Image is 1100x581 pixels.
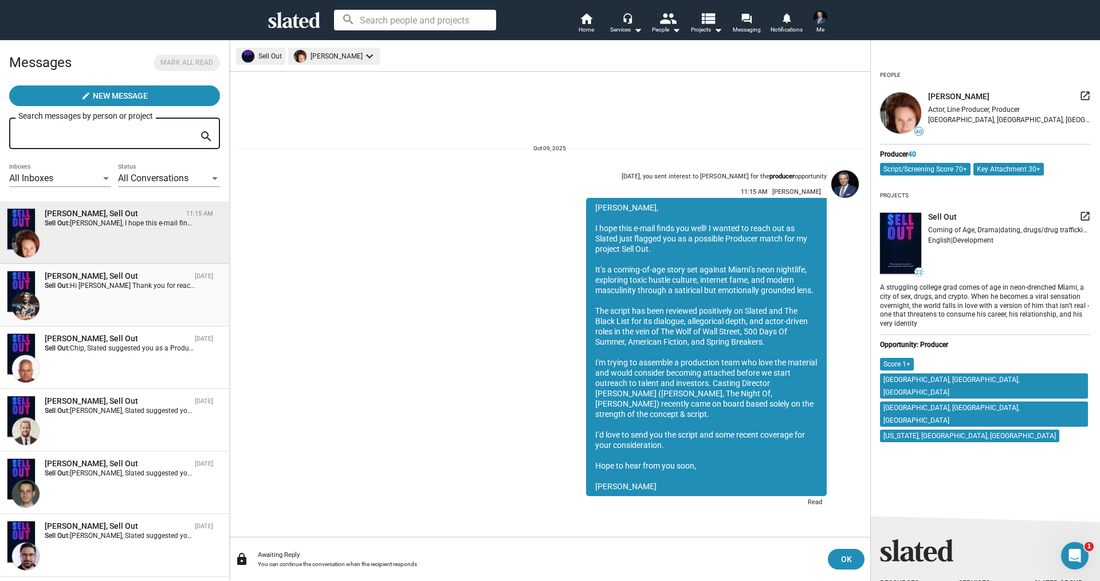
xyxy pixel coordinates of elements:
[93,85,148,106] span: New Message
[45,208,182,219] div: Jina Panebianco, Sell Out
[711,23,725,37] mat-icon: arrow_drop_down
[928,236,951,244] span: English
[928,226,999,234] span: Coming of Age, Drama
[781,12,792,23] mat-icon: notifications
[288,48,380,65] mat-chip: [PERSON_NAME]
[1085,542,1094,551] span: 1
[586,198,827,496] div: [PERSON_NAME], I hope this e-mail finds you well! I wanted to reach out as Slated just flagged yo...
[606,11,646,37] button: Services
[622,13,632,23] mat-icon: headset_mic
[235,552,249,566] mat-icon: lock
[45,282,70,290] strong: Sell Out:
[659,10,676,26] mat-icon: people
[186,210,213,217] time: 11:15 AM
[814,10,827,24] img: Lee Stein
[45,521,190,532] div: Carlos Cuscó, Sell Out
[807,8,834,38] button: Lee SteinMe
[880,281,1091,329] div: A struggling college grad comes of age in neon-drenched Miami, a city of sex, drugs, and crypto. ...
[610,23,642,37] div: Services
[45,271,190,282] div: Naman Gupta, Sell Out
[195,335,213,342] time: [DATE]
[294,50,307,63] img: undefined
[915,128,923,135] span: 40
[622,173,827,181] div: [DATE], you sent interest to [PERSON_NAME] for the opportunity
[45,407,70,415] strong: Sell Out:
[631,23,645,37] mat-icon: arrow_drop_down
[691,23,722,37] span: Projects
[9,173,53,184] span: All Inboxes
[880,150,1091,158] div: Producer
[199,128,213,146] mat-icon: search
[973,163,1044,176] mat-chip: Key Attachment 30+
[951,236,953,244] span: |
[7,271,35,312] img: Sell Out
[928,106,1091,114] div: Actor, Line Producer, Producer
[45,532,70,540] strong: Sell Out:
[652,23,681,37] div: People
[45,469,70,477] strong: Sell Out:
[769,173,795,180] strong: producer
[1079,90,1091,102] mat-icon: launch
[771,23,803,37] span: Notifications
[154,54,220,71] button: Mark all read
[1079,210,1091,222] mat-icon: launch
[801,496,827,510] div: Read
[880,213,921,274] img: undefined
[45,344,70,352] strong: Sell Out:
[81,91,91,100] mat-icon: create
[7,334,35,375] img: Sell Out
[45,219,70,227] strong: Sell Out:
[7,459,35,500] img: Sell Out
[7,396,35,437] img: Sell Out
[828,549,865,570] button: OK
[646,11,686,37] button: People
[928,91,989,102] span: [PERSON_NAME]
[726,11,767,37] a: Messaging
[928,116,1091,124] div: [GEOGRAPHIC_DATA], [GEOGRAPHIC_DATA], [GEOGRAPHIC_DATA]
[880,341,1091,349] div: Opportunity: Producer
[160,57,213,69] span: Mark all read
[928,212,957,223] span: Sell Out
[816,23,824,37] span: Me
[12,293,40,320] img: Naman Gupta
[686,11,726,37] button: Projects
[880,358,914,371] mat-chip: Score 1+
[831,170,859,198] img: Lee Stein
[829,168,861,513] a: Lee Stein
[7,521,35,562] img: Sell Out
[579,11,593,25] mat-icon: home
[258,561,819,567] div: You can continue the conversation when the recipient responds
[880,401,1088,427] mat-chip: [GEOGRAPHIC_DATA], [GEOGRAPHIC_DATA], [GEOGRAPHIC_DATA]
[12,355,40,383] img: Chip Diggins
[195,522,213,530] time: [DATE]
[195,460,213,467] time: [DATE]
[45,458,190,469] div: Schuyler Weiss, Sell Out
[669,23,683,37] mat-icon: arrow_drop_down
[9,49,72,76] h2: Messages
[258,551,819,559] div: Awaiting Reply
[12,543,40,570] img: Carlos Cuscó
[45,333,190,344] div: Chip Diggins, Sell Out
[741,13,752,24] mat-icon: forum
[700,10,716,26] mat-icon: view_list
[880,373,1088,399] mat-chip: [GEOGRAPHIC_DATA], [GEOGRAPHIC_DATA], [GEOGRAPHIC_DATA]
[880,67,901,83] div: People
[12,480,40,508] img: Schuyler Weiss
[45,396,190,407] div: Robert Ogden Barnum, Sell Out
[118,173,188,184] span: All Conversations
[1061,542,1089,570] iframe: Intercom live chat
[733,23,761,37] span: Messaging
[195,397,213,405] time: [DATE]
[837,549,855,570] span: OK
[12,418,40,445] img: Robert Ogden Barnum
[9,85,220,106] button: New Message
[999,226,1000,234] span: |
[915,269,923,276] span: 22
[880,163,971,176] mat-chip: Script/Screening Score 70+
[772,188,821,196] span: [PERSON_NAME]
[953,236,993,244] span: Development
[579,23,594,37] span: Home
[880,430,1059,442] mat-chip: [US_STATE], [GEOGRAPHIC_DATA], [GEOGRAPHIC_DATA]
[880,92,921,134] img: undefined
[7,209,35,249] img: Sell Out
